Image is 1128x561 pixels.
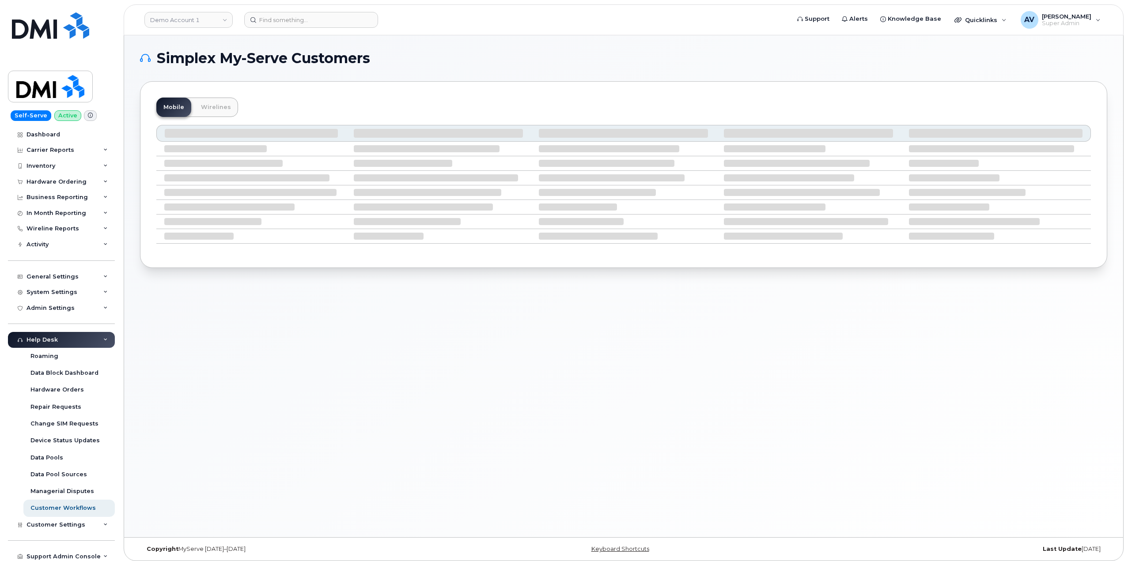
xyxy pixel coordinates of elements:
[147,546,178,552] strong: Copyright
[140,546,462,553] div: MyServe [DATE]–[DATE]
[785,546,1107,553] div: [DATE]
[157,52,370,65] span: Simplex My-Serve Customers
[194,98,238,117] a: Wirelines
[1043,546,1082,552] strong: Last Update
[156,98,191,117] a: Mobile
[591,546,649,552] a: Keyboard Shortcuts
